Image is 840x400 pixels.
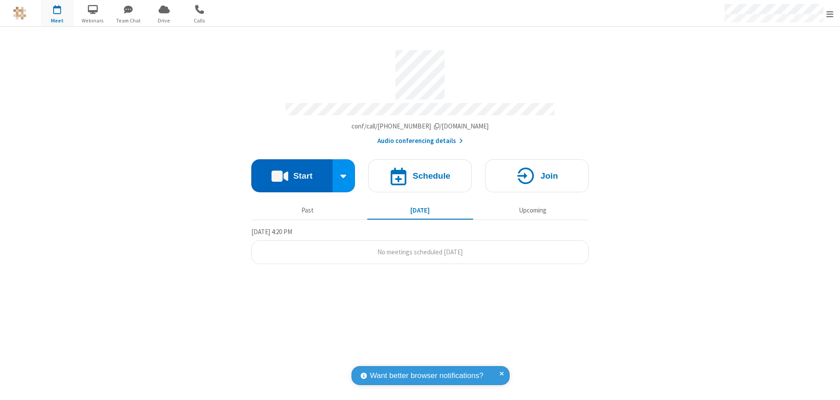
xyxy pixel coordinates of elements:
span: Copy my meeting room link [351,122,489,130]
button: Upcoming [480,202,586,219]
img: QA Selenium DO NOT DELETE OR CHANGE [13,7,26,20]
span: No meetings scheduled [DATE] [377,248,463,256]
div: Start conference options [333,159,355,192]
h4: Schedule [413,172,450,180]
span: Drive [148,17,181,25]
section: Today's Meetings [251,227,589,264]
h4: Start [293,172,312,180]
iframe: Chat [818,377,833,394]
span: Meet [41,17,74,25]
span: Team Chat [112,17,145,25]
button: Past [255,202,361,219]
section: Account details [251,44,589,146]
button: Copy my meeting room linkCopy my meeting room link [351,121,489,132]
h4: Join [540,172,558,180]
span: [DATE] 4:20 PM [251,228,292,236]
button: Schedule [368,159,472,192]
button: Audio conferencing details [377,136,463,146]
span: Want better browser notifications? [370,370,483,382]
button: Start [251,159,333,192]
span: Calls [183,17,216,25]
button: Join [485,159,589,192]
button: [DATE] [367,202,473,219]
span: Webinars [76,17,109,25]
